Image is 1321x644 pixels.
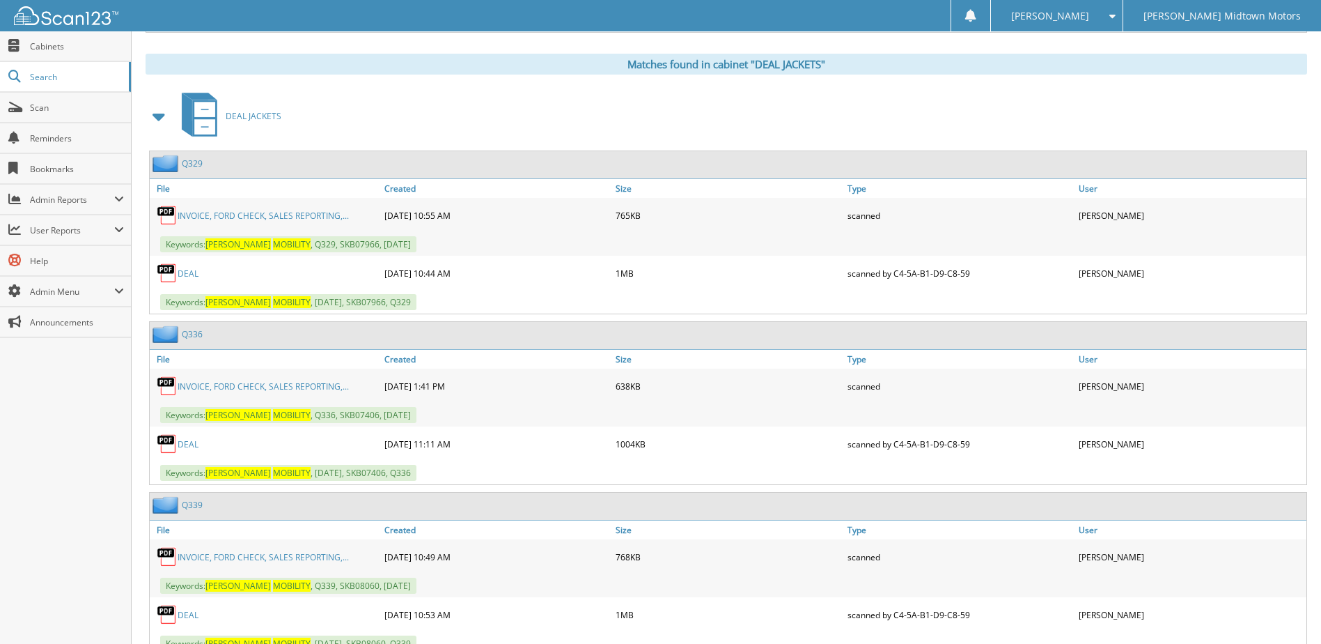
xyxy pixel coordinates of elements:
div: [PERSON_NAME] [1075,430,1306,458]
img: PDF.png [157,604,178,625]
a: INVOICE, FORD CHECK, SALES REPORTING,... [178,381,349,392]
span: Help [30,255,124,267]
span: Announcements [30,316,124,328]
div: [DATE] 1:41 PM [381,372,612,400]
img: PDF.png [157,205,178,226]
img: PDF.png [157,434,178,454]
a: Created [381,350,612,369]
div: 1MB [612,259,843,287]
div: [PERSON_NAME] [1075,543,1306,571]
span: [PERSON_NAME] [205,238,271,250]
div: 1MB [612,601,843,629]
img: folder2.png [153,155,182,172]
div: scanned by C4-5A-B1-D9-C8-59 [844,430,1075,458]
span: MOBILITY [273,409,311,421]
div: 638KB [612,372,843,400]
a: INVOICE, FORD CHECK, SALES REPORTING,... [178,551,349,563]
a: DEAL [178,268,198,279]
div: [DATE] 10:53 AM [381,601,612,629]
span: MOBILITY [273,580,311,592]
a: Size [612,350,843,369]
a: Type [844,521,1075,539]
span: Admin Menu [30,286,114,298]
a: INVOICE, FORD CHECK, SALES REPORTING,... [178,210,349,222]
a: DEAL [178,438,198,450]
div: 768KB [612,543,843,571]
span: Keywords: , Q329, SKB07966, [DATE] [160,236,416,252]
span: Keywords: , Q336, SKB07406, [DATE] [160,407,416,423]
div: [PERSON_NAME] [1075,372,1306,400]
div: 765KB [612,201,843,229]
a: Type [844,350,1075,369]
span: Scan [30,102,124,114]
a: Q336 [182,328,203,340]
span: MOBILITY [273,467,311,479]
div: [PERSON_NAME] [1075,259,1306,287]
a: DEAL JACKETS [173,89,281,144]
span: MOBILITY [273,238,311,250]
a: User [1075,179,1306,198]
span: [PERSON_NAME] Midtown Motors [1143,12,1301,20]
div: [DATE] 10:55 AM [381,201,612,229]
span: [PERSON_NAME] [205,409,271,421]
a: User [1075,521,1306,539]
span: [PERSON_NAME] [205,580,271,592]
span: MOBILITY [273,296,311,308]
div: scanned by C4-5A-B1-D9-C8-59 [844,259,1075,287]
div: Matches found in cabinet "DEAL JACKETS" [146,54,1307,75]
div: scanned by C4-5A-B1-D9-C8-59 [844,601,1075,629]
span: DEAL JACKETS [226,110,281,122]
img: PDF.png [157,546,178,567]
span: Keywords: , [DATE], SKB07406, Q336 [160,465,416,481]
div: scanned [844,201,1075,229]
span: Cabinets [30,40,124,52]
div: [DATE] 10:49 AM [381,543,612,571]
a: Created [381,179,612,198]
div: [DATE] 11:11 AM [381,430,612,458]
a: Size [612,521,843,539]
div: scanned [844,372,1075,400]
a: Created [381,521,612,539]
span: Keywords: , [DATE], SKB07966, Q329 [160,294,416,310]
a: File [150,521,381,539]
a: File [150,179,381,198]
img: folder2.png [153,325,182,343]
a: Type [844,179,1075,198]
img: PDF.png [157,376,178,397]
span: User Reports [30,224,114,236]
span: Search [30,71,122,83]
a: User [1075,350,1306,369]
span: [PERSON_NAME] [205,467,271,479]
span: [PERSON_NAME] [205,296,271,308]
img: PDF.png [157,263,178,284]
a: Size [612,179,843,198]
div: 1004KB [612,430,843,458]
span: Keywords: , Q339, SKB08060, [DATE] [160,578,416,594]
a: File [150,350,381,369]
a: DEAL [178,609,198,621]
a: Q339 [182,499,203,511]
div: scanned [844,543,1075,571]
div: [PERSON_NAME] [1075,601,1306,629]
span: Bookmarks [30,163,124,175]
img: folder2.png [153,496,182,514]
span: [PERSON_NAME] [1011,12,1089,20]
div: [DATE] 10:44 AM [381,259,612,287]
span: Reminders [30,132,124,144]
a: Q329 [182,158,203,169]
div: [PERSON_NAME] [1075,201,1306,229]
span: Admin Reports [30,194,114,206]
img: scan123-logo-white.svg [14,6,118,25]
